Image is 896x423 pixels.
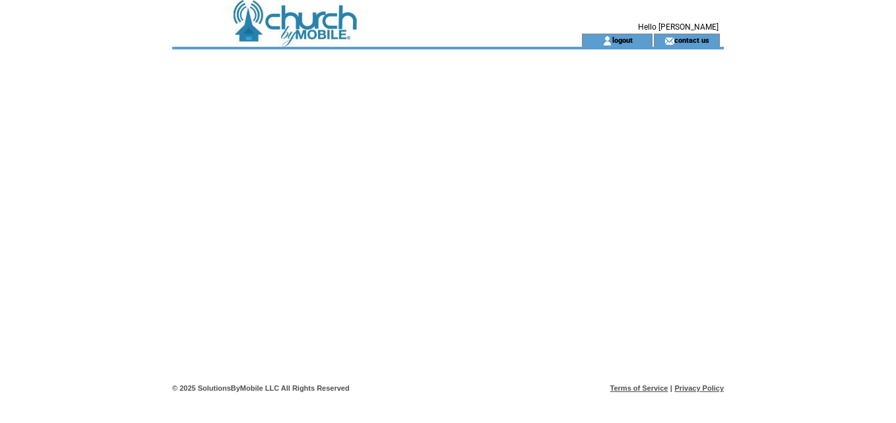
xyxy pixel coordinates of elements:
img: contact_us_icon.gif [664,36,674,46]
a: contact us [674,36,709,44]
span: © 2025 SolutionsByMobile LLC All Rights Reserved [172,384,350,392]
a: Privacy Policy [674,384,724,392]
img: account_icon.gif [602,36,612,46]
span: Hello [PERSON_NAME] [638,22,719,32]
a: Terms of Service [610,384,668,392]
a: logout [612,36,633,44]
span: | [670,384,672,392]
